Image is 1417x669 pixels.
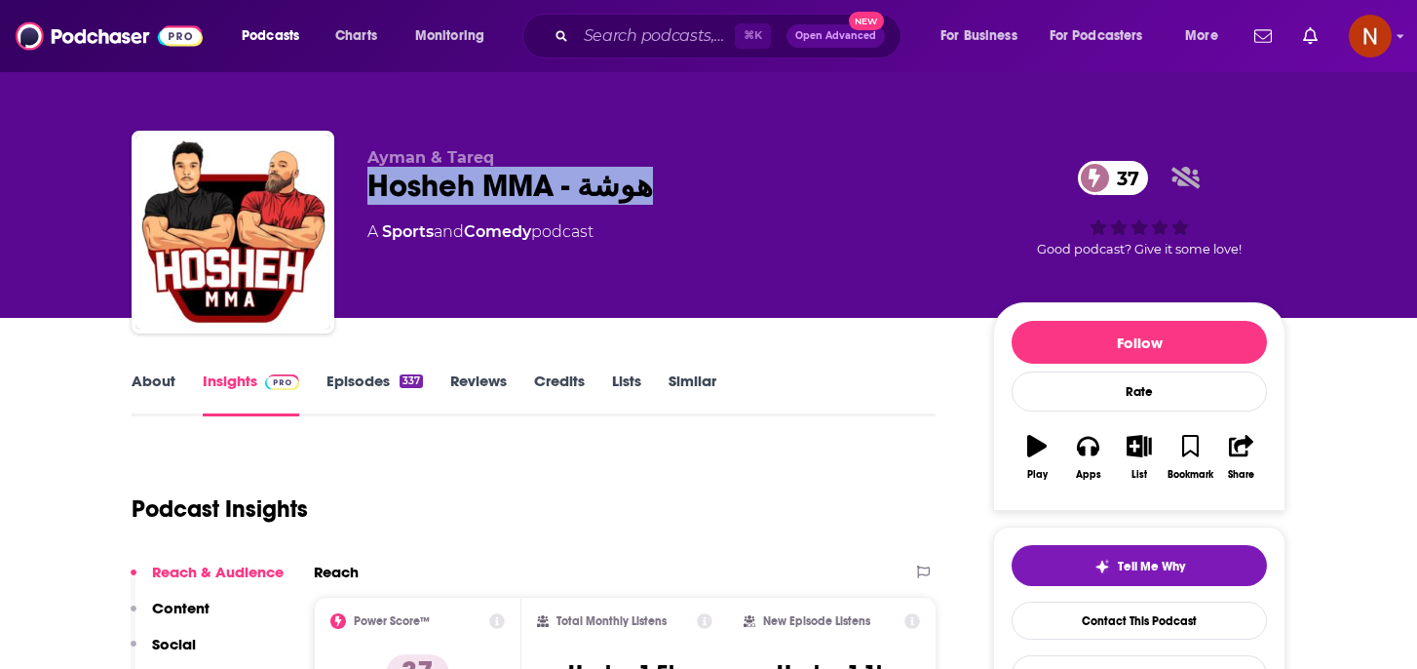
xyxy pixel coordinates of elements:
[735,23,771,49] span: ⌘ K
[1349,15,1392,58] button: Show profile menu
[795,31,876,41] span: Open Advanced
[1118,559,1185,574] span: Tell Me Why
[464,222,531,241] a: Comedy
[1012,372,1267,412] div: Rate
[265,374,299,390] img: Podchaser Pro
[1246,20,1280,53] a: Show notifications dropdown
[382,222,434,241] a: Sports
[1078,161,1149,195] a: 37
[203,372,299,416] a: InsightsPodchaser Pro
[367,148,494,167] span: Ayman & Tareq
[1349,15,1392,58] img: User Profile
[152,599,210,617] p: Content
[242,22,299,50] span: Podcasts
[849,12,884,30] span: New
[1097,161,1149,195] span: 37
[1349,15,1392,58] span: Logged in as AdelNBM
[669,372,716,416] a: Similar
[326,372,423,416] a: Episodes337
[367,220,594,244] div: A podcast
[152,635,196,653] p: Social
[323,20,389,52] a: Charts
[434,222,464,241] span: and
[763,614,870,628] h2: New Episode Listens
[131,563,284,599] button: Reach & Audience
[402,20,510,52] button: open menu
[228,20,325,52] button: open menu
[612,372,641,416] a: Lists
[1094,559,1110,574] img: tell me why sparkle
[993,148,1285,269] div: 37Good podcast? Give it some love!
[1012,602,1267,640] a: Contact This Podcast
[16,18,203,55] img: Podchaser - Follow, Share and Rate Podcasts
[940,22,1017,50] span: For Business
[1185,22,1218,50] span: More
[1114,422,1165,492] button: List
[1027,469,1048,481] div: Play
[1228,469,1254,481] div: Share
[1037,20,1171,52] button: open menu
[354,614,430,628] h2: Power Score™
[132,494,308,524] h1: Podcast Insights
[1012,321,1267,364] button: Follow
[1037,242,1242,256] span: Good podcast? Give it some love!
[786,24,885,48] button: Open AdvancedNew
[132,372,175,416] a: About
[1171,20,1243,52] button: open menu
[314,563,359,581] h2: Reach
[135,135,330,330] img: Hosheh MMA - هوشة
[927,20,1042,52] button: open menu
[335,22,377,50] span: Charts
[450,372,507,416] a: Reviews
[1012,545,1267,586] button: tell me why sparkleTell Me Why
[1062,422,1113,492] button: Apps
[152,563,284,581] p: Reach & Audience
[1076,469,1101,481] div: Apps
[1050,22,1143,50] span: For Podcasters
[1131,469,1147,481] div: List
[1165,422,1215,492] button: Bookmark
[1216,422,1267,492] button: Share
[1168,469,1213,481] div: Bookmark
[1295,20,1325,53] a: Show notifications dropdown
[534,372,585,416] a: Credits
[556,614,667,628] h2: Total Monthly Listens
[131,599,210,635] button: Content
[1012,422,1062,492] button: Play
[400,374,423,388] div: 337
[576,20,735,52] input: Search podcasts, credits, & more...
[541,14,920,59] div: Search podcasts, credits, & more...
[415,22,484,50] span: Monitoring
